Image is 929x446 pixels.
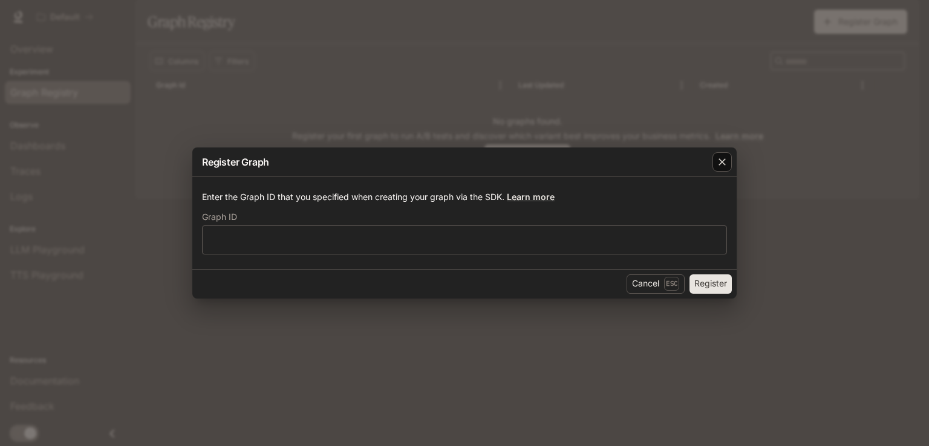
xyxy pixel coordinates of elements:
[507,192,555,202] a: Learn more
[202,155,269,169] p: Register Graph
[689,274,732,294] button: Register
[202,191,727,203] p: Enter the Graph ID that you specified when creating your graph via the SDK.
[627,274,685,294] button: CancelEsc
[664,277,679,290] p: Esc
[202,213,237,221] p: Graph ID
